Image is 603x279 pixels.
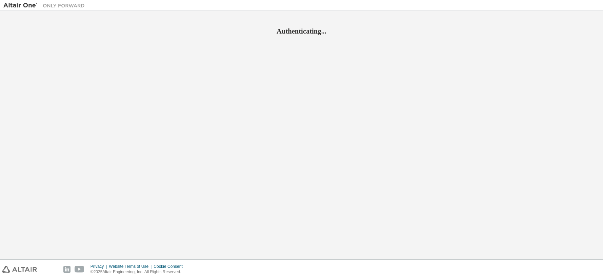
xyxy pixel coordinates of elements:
[154,264,186,269] div: Cookie Consent
[3,2,88,9] img: Altair One
[63,266,71,273] img: linkedin.svg
[91,269,187,275] p: © 2025 Altair Engineering, Inc. All Rights Reserved.
[2,266,37,273] img: altair_logo.svg
[75,266,84,273] img: youtube.svg
[3,27,600,36] h2: Authenticating...
[91,264,109,269] div: Privacy
[109,264,154,269] div: Website Terms of Use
